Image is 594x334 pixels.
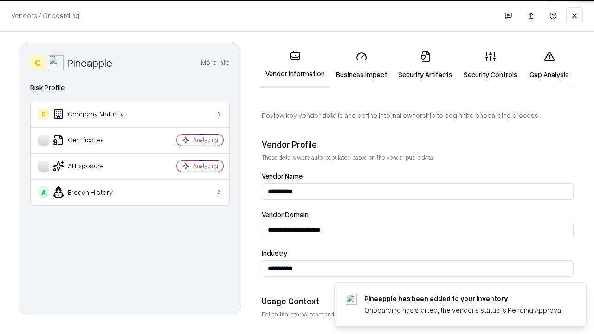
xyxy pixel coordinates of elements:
a: Gap Analysis [523,44,575,87]
div: Breach History [38,186,149,198]
a: Security Artifacts [393,44,458,87]
div: Pineapple has been added to your inventory [364,294,564,303]
div: Analyzing [193,136,218,144]
div: C [38,109,49,120]
div: C [30,55,45,70]
label: Vendor Name [262,173,574,180]
label: Vendor Domain [262,211,574,218]
div: Vendor Profile [262,139,574,150]
p: Vendors / Onboarding [11,11,79,20]
a: Vendor Information [260,43,330,88]
div: Onboarding has started, the vendor's status is Pending Approval. [364,305,564,315]
p: Review key vendor details and define internal ownership to begin the onboarding process. [262,110,574,120]
img: Pineapple [49,55,64,70]
div: Risk Profile [30,82,230,93]
div: Usage Context [262,295,574,307]
div: Pineapple [67,55,112,70]
p: Define the internal team and reason for using this vendor. This helps assess business relevance a... [262,310,574,318]
p: These details were auto-populated based on the vendor public data [262,154,574,161]
div: Analyzing [193,162,218,170]
div: Company Maturity [38,109,149,120]
a: Security Controls [458,44,523,87]
label: Industry [262,250,574,257]
button: More info [201,54,230,71]
div: Certificates [38,135,149,146]
a: Business Impact [330,44,393,87]
img: pineappleenergy.com [346,294,357,305]
div: AI Exposure [38,161,149,172]
div: A [38,186,49,198]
